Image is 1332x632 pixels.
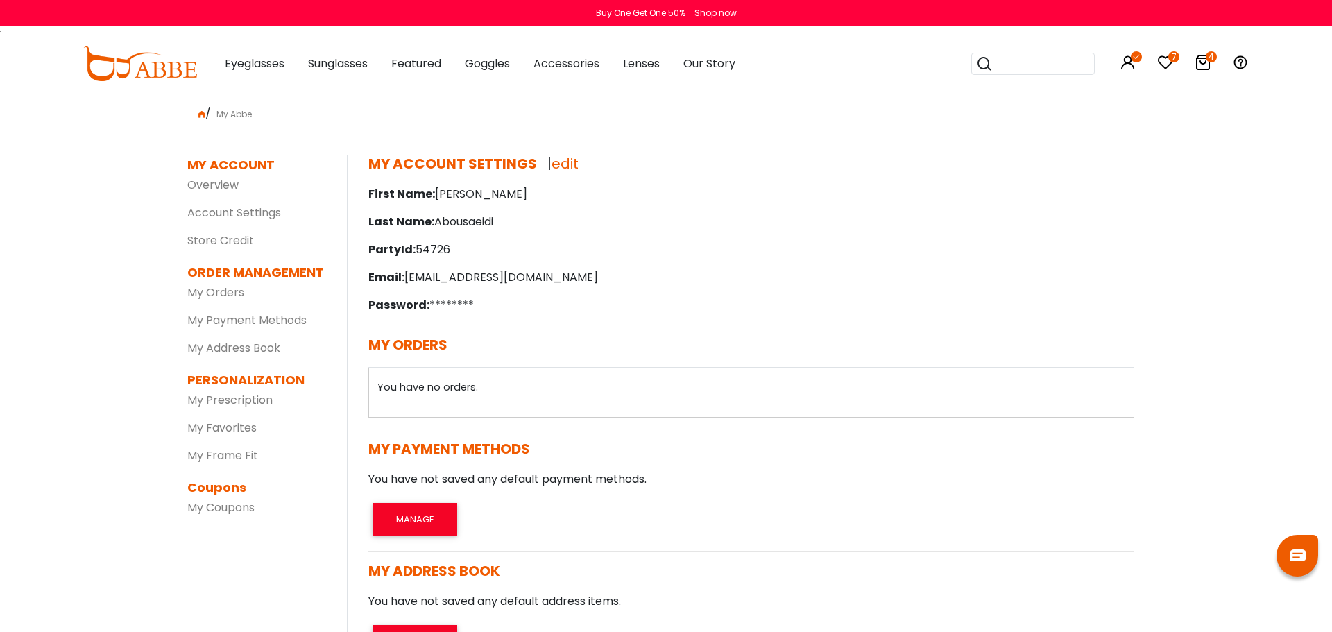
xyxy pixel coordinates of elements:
[187,263,326,282] dt: ORDER MANAGEMENT
[368,241,416,257] span: PartyId:
[368,471,1134,488] p: You have not saved any default payment methods.
[416,241,450,257] font: 54726
[225,55,284,71] span: Eyeglasses
[368,186,435,202] span: First Name:
[533,55,599,71] span: Accessories
[368,561,500,581] span: MY ADDRESS BOOK
[368,511,461,527] a: MANAGE
[1290,549,1306,561] img: chat
[1157,57,1174,73] a: 7
[368,154,537,173] span: MY ACCOUNT SETTINGS
[1168,51,1179,62] i: 7
[187,155,275,174] dt: MY ACCOUNT
[623,55,660,71] span: Lenses
[368,593,1134,610] p: You have not saved any default address items.
[1206,51,1217,62] i: 4
[187,478,326,497] dt: Coupons
[434,214,493,230] font: Abousaeidi
[373,503,457,535] button: MANAGE
[552,154,579,173] a: edit
[368,269,404,285] span: Email:
[368,439,530,459] span: MY PAYMENT METHODS
[596,7,685,19] div: Buy One Get One 50%
[187,312,307,328] a: My Payment Methods
[187,370,326,389] dt: PERSONALIZATION
[198,111,205,118] img: home.png
[308,55,368,71] span: Sunglasses
[694,7,737,19] div: Shop now
[187,392,273,408] a: My Prescription
[368,214,434,230] span: Last Name:
[368,297,429,313] span: Password:
[368,335,447,355] span: MY ORDERS
[187,340,280,356] a: My Address Book
[187,284,244,300] a: My Orders
[1195,57,1211,73] a: 4
[391,55,441,71] span: Featured
[187,100,1145,122] div: /
[211,108,257,120] span: My Abbe
[465,55,510,71] span: Goggles
[688,7,737,19] a: Shop now
[377,380,1125,395] p: You have no orders.
[187,205,281,221] a: Account Settings
[187,499,255,515] a: My Coupons
[404,269,598,285] font: [EMAIL_ADDRESS][DOMAIN_NAME]
[187,177,239,193] a: Overview
[547,154,579,173] span: |
[187,420,257,436] a: My Favorites
[187,232,254,248] a: Store Credit
[83,46,197,81] img: abbeglasses.com
[435,186,527,202] font: [PERSON_NAME]
[683,55,735,71] span: Our Story
[187,447,258,463] a: My Frame Fit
